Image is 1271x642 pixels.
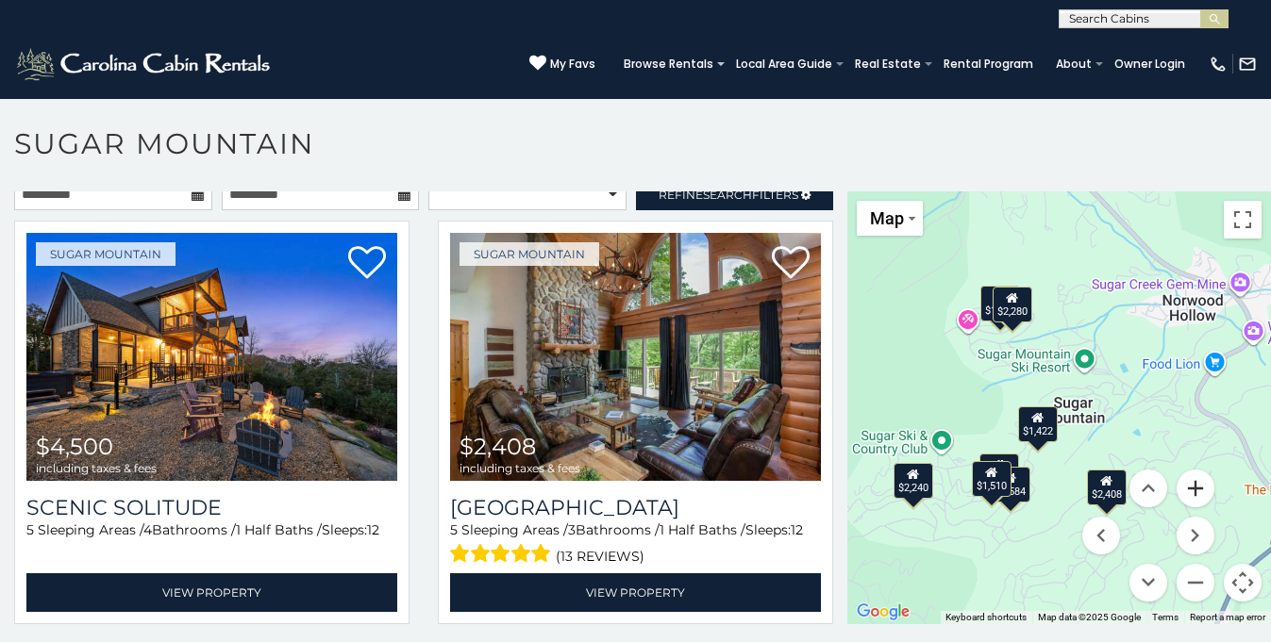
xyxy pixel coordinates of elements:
[659,188,798,202] span: Refine Filters
[26,233,397,481] img: Scenic Solitude
[1190,612,1265,622] a: Report a map error
[636,178,834,210] a: RefineSearchFilters
[1129,564,1167,601] button: Move down
[852,600,914,624] img: Google
[934,51,1043,77] a: Rental Program
[703,188,752,202] span: Search
[1152,612,1179,622] a: Terms (opens in new tab)
[1177,564,1214,601] button: Zoom out
[36,242,176,266] a: Sugar Mountain
[1238,55,1257,74] img: mail-regular-white.png
[791,521,803,538] span: 12
[1177,469,1214,507] button: Zoom in
[660,521,745,538] span: 1 Half Baths /
[367,521,379,538] span: 12
[614,51,723,77] a: Browse Rentals
[450,573,821,612] a: View Property
[26,495,397,520] a: Scenic Solitude
[845,51,930,77] a: Real Estate
[1224,564,1262,601] button: Map camera controls
[978,453,1018,488] div: $2,883
[450,495,821,520] h3: Grouse Moor Lodge
[1177,517,1214,554] button: Move right
[568,521,576,538] span: 3
[529,55,595,74] a: My Favs
[870,208,904,228] span: Map
[236,521,322,538] span: 1 Half Baths /
[450,521,458,538] span: 5
[979,285,1019,321] div: $1,452
[26,520,397,568] div: Sleeping Areas / Bathrooms / Sleeps:
[852,600,914,624] a: Open this area in Google Maps (opens a new window)
[893,462,932,498] div: $2,240
[1017,405,1057,441] div: $1,422
[945,611,1027,624] button: Keyboard shortcuts
[450,495,821,520] a: [GEOGRAPHIC_DATA]
[1224,201,1262,239] button: Toggle fullscreen view
[450,233,821,481] a: Grouse Moor Lodge $2,408 including taxes & fees
[450,233,821,481] img: Grouse Moor Lodge
[460,462,580,474] span: including taxes & fees
[971,460,1011,496] div: $1,510
[1046,51,1101,77] a: About
[556,544,644,568] span: (13 reviews)
[460,242,599,266] a: Sugar Mountain
[550,56,595,73] span: My Favs
[992,287,1031,322] div: $2,280
[26,521,34,538] span: 5
[26,233,397,481] a: Scenic Solitude $4,500 including taxes & fees
[348,244,386,284] a: Add to favorites
[26,573,397,612] a: View Property
[14,45,276,83] img: White-1-2.png
[1105,51,1195,77] a: Owner Login
[1129,469,1167,507] button: Move up
[727,51,842,77] a: Local Area Guide
[857,201,923,236] button: Change map style
[36,462,157,474] span: including taxes & fees
[772,244,810,284] a: Add to favorites
[460,433,536,460] span: $2,408
[36,433,113,460] span: $4,500
[143,521,152,538] span: 4
[1038,612,1141,622] span: Map data ©2025 Google
[1082,517,1120,554] button: Move left
[1209,55,1228,74] img: phone-regular-white.png
[990,466,1029,502] div: $1,584
[450,520,821,568] div: Sleeping Areas / Bathrooms / Sleeps:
